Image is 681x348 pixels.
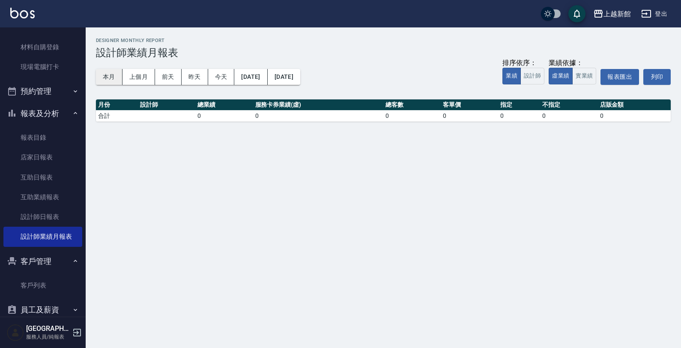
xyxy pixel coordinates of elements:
[268,69,300,85] button: [DATE]
[502,59,544,68] div: 排序依序：
[520,68,544,84] button: 設計師
[3,57,82,77] a: 現場電腦打卡
[182,69,208,85] button: 昨天
[3,168,82,187] a: 互助日報表
[96,47,671,59] h3: 設計師業績月報表
[208,69,235,85] button: 今天
[96,99,671,122] table: a dense table
[234,69,267,85] button: [DATE]
[195,110,253,121] td: 0
[549,68,573,84] button: 虛業績
[3,187,82,207] a: 互助業績報表
[253,110,383,121] td: 0
[3,207,82,227] a: 設計師日報表
[3,128,82,147] a: 報表目錄
[122,69,155,85] button: 上個月
[3,250,82,273] button: 客戶管理
[3,80,82,102] button: 預約管理
[441,99,498,111] th: 客單價
[96,99,138,111] th: 月份
[638,6,671,22] button: 登出
[138,99,195,111] th: 設計師
[10,8,35,18] img: Logo
[3,299,82,321] button: 員工及薪資
[3,102,82,125] button: 報表及分析
[590,5,634,23] button: 上越新館
[549,59,596,68] div: 業績依據：
[600,69,639,85] button: 報表匯出
[253,99,383,111] th: 服務卡券業績(虛)
[96,69,122,85] button: 本月
[643,69,671,85] button: 列印
[383,110,441,121] td: 0
[96,110,138,121] td: 合計
[96,38,671,43] h2: Designer Monthly Report
[26,324,70,333] h5: [GEOGRAPHIC_DATA]
[441,110,498,121] td: 0
[498,110,540,121] td: 0
[598,110,671,121] td: 0
[195,99,253,111] th: 總業績
[3,37,82,57] a: 材料自購登錄
[3,147,82,167] a: 店家日報表
[540,99,597,111] th: 不指定
[3,227,82,246] a: 設計師業績月報表
[502,68,521,84] button: 業績
[498,99,540,111] th: 指定
[572,68,596,84] button: 實業績
[7,324,24,341] img: Person
[383,99,441,111] th: 總客數
[568,5,585,22] button: save
[598,99,671,111] th: 店販金額
[603,9,631,19] div: 上越新館
[3,276,82,295] a: 客戶列表
[26,333,70,341] p: 服務人員/純報表
[540,110,597,121] td: 0
[155,69,182,85] button: 前天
